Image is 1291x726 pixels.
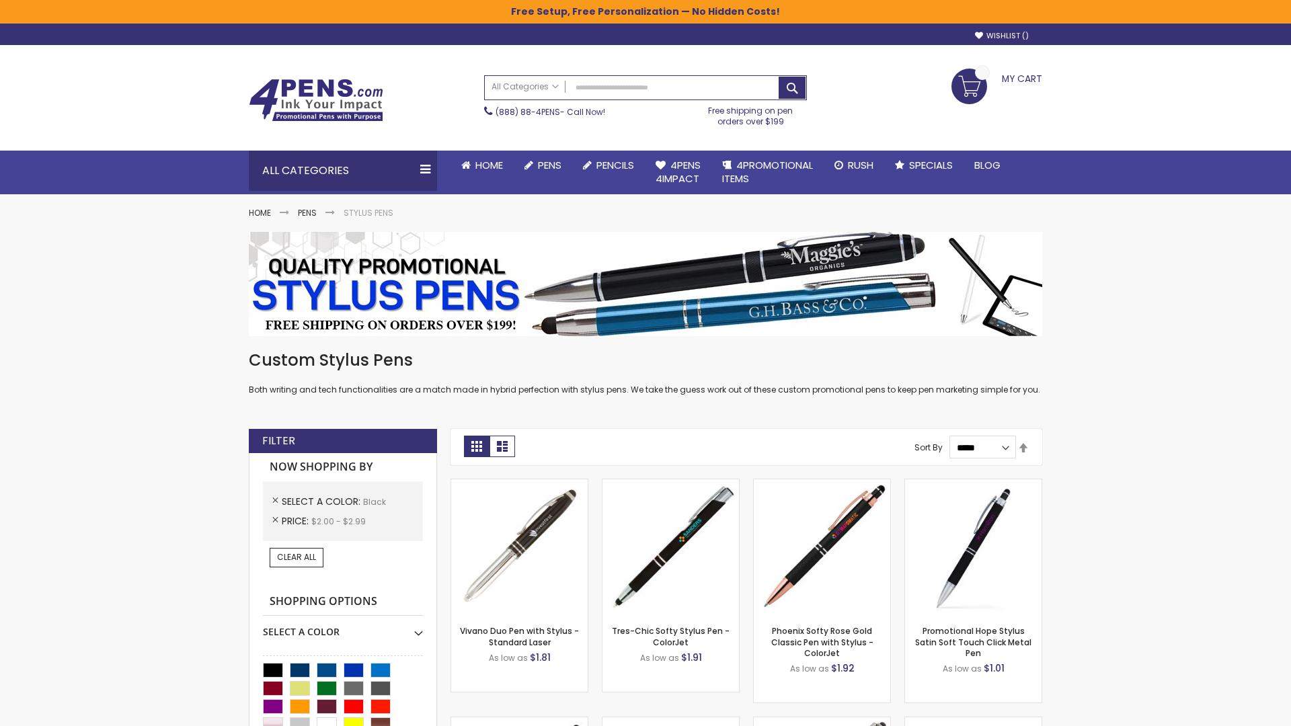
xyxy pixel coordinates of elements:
a: Vivano Duo Pen with Stylus - Standard Laser [460,625,579,647]
span: $1.81 [530,651,551,664]
a: Tres-Chic Softy Stylus Pen - ColorJet-Black [602,479,739,490]
a: Promotional Hope Stylus Satin Soft Touch Click Metal Pen-Black [905,479,1042,490]
span: Rush [848,158,873,172]
a: Clear All [270,548,323,567]
span: As low as [943,663,982,674]
span: Black [363,496,386,508]
a: Tres-Chic Softy Stylus Pen - ColorJet [612,625,730,647]
div: Select A Color [263,616,423,639]
div: Both writing and tech functionalities are a match made in hybrid perfection with stylus pens. We ... [249,350,1042,396]
a: Blog [964,151,1011,180]
img: Vivano Duo Pen with Stylus - Standard Laser-Black [451,479,588,616]
span: As low as [489,652,528,663]
strong: Stylus Pens [344,207,393,218]
a: Rush [824,151,884,180]
span: Blog [974,158,1001,172]
strong: Grid [464,436,490,457]
a: (888) 88-4PENS [496,106,560,118]
img: 4Pens Custom Pens and Promotional Products [249,79,383,122]
strong: Now Shopping by [263,453,423,481]
a: Phoenix Softy Rose Gold Classic Pen with Stylus - ColorJet-Black [754,479,890,490]
span: Clear All [277,551,316,563]
span: Select A Color [282,495,363,508]
a: Pens [298,207,317,218]
a: Phoenix Softy Rose Gold Classic Pen with Stylus - ColorJet [771,625,873,658]
span: Specials [909,158,953,172]
span: As low as [640,652,679,663]
a: 4PROMOTIONALITEMS [711,151,824,194]
span: All Categories [492,81,559,92]
img: Phoenix Softy Rose Gold Classic Pen with Stylus - ColorJet-Black [754,479,890,616]
a: All Categories [485,76,565,98]
a: Pencils [572,151,645,180]
a: 4Pens4impact [645,151,711,194]
span: Pencils [596,158,634,172]
strong: Shopping Options [263,588,423,616]
img: Stylus Pens [249,232,1042,336]
a: Promotional Hope Stylus Satin Soft Touch Click Metal Pen [915,625,1031,658]
div: All Categories [249,151,437,191]
a: Specials [884,151,964,180]
span: - Call Now! [496,106,605,118]
span: As low as [790,663,829,674]
span: 4PROMOTIONAL ITEMS [722,158,813,186]
a: Home [249,207,271,218]
span: $1.91 [681,651,702,664]
a: Pens [514,151,572,180]
span: Home [475,158,503,172]
div: Free shipping on pen orders over $199 [695,100,808,127]
span: 4Pens 4impact [656,158,701,186]
a: Home [451,151,514,180]
a: Wishlist [975,31,1029,41]
label: Sort By [914,442,943,453]
span: Price [282,514,311,528]
span: $1.92 [831,661,855,675]
a: Vivano Duo Pen with Stylus - Standard Laser-Black [451,479,588,490]
img: Tres-Chic Softy Stylus Pen - ColorJet-Black [602,479,739,616]
img: Promotional Hope Stylus Satin Soft Touch Click Metal Pen-Black [905,479,1042,616]
span: $1.01 [984,661,1005,675]
span: Pens [538,158,561,172]
strong: Filter [262,434,295,448]
span: $2.00 - $2.99 [311,516,366,527]
h1: Custom Stylus Pens [249,350,1042,371]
